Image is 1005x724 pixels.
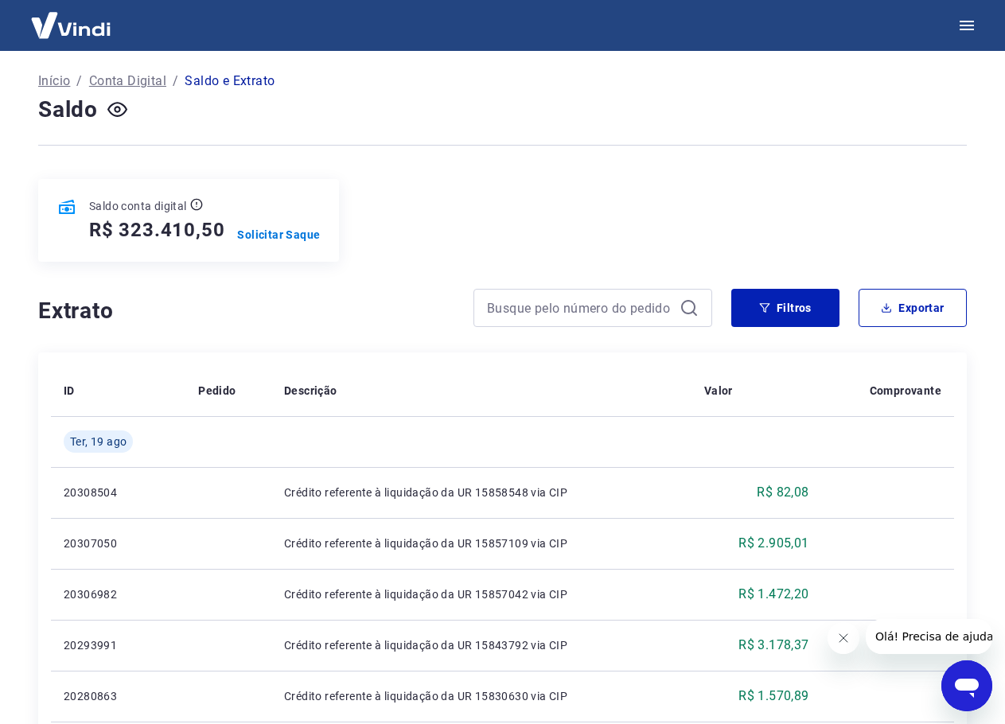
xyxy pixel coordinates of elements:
[704,383,733,399] p: Valor
[859,289,967,327] button: Exportar
[89,72,166,91] a: Conta Digital
[738,636,808,655] p: R$ 3.178,37
[76,72,82,91] p: /
[89,198,187,214] p: Saldo conta digital
[64,485,173,500] p: 20308504
[731,289,839,327] button: Filtros
[284,586,679,602] p: Crédito referente à liquidação da UR 15857042 via CIP
[64,535,173,551] p: 20307050
[64,637,173,653] p: 20293991
[185,72,275,91] p: Saldo e Extrato
[38,72,70,91] a: Início
[284,637,679,653] p: Crédito referente à liquidação da UR 15843792 via CIP
[487,296,673,320] input: Busque pelo número do pedido
[284,485,679,500] p: Crédito referente à liquidação da UR 15858548 via CIP
[866,619,992,654] iframe: Mensagem da empresa
[173,72,178,91] p: /
[738,585,808,604] p: R$ 1.472,20
[757,483,808,502] p: R$ 82,08
[284,688,679,704] p: Crédito referente à liquidação da UR 15830630 via CIP
[10,11,134,24] span: Olá! Precisa de ajuda?
[870,383,941,399] p: Comprovante
[64,383,75,399] p: ID
[64,688,173,704] p: 20280863
[284,535,679,551] p: Crédito referente à liquidação da UR 15857109 via CIP
[284,383,337,399] p: Descrição
[738,534,808,553] p: R$ 2.905,01
[19,1,123,49] img: Vindi
[89,217,224,243] h5: R$ 323.410,50
[828,622,859,654] iframe: Fechar mensagem
[941,660,992,711] iframe: Botão para abrir a janela de mensagens
[64,586,173,602] p: 20306982
[38,295,454,327] h4: Extrato
[237,227,320,243] a: Solicitar Saque
[738,687,808,706] p: R$ 1.570,89
[38,94,98,126] h4: Saldo
[198,383,236,399] p: Pedido
[70,434,127,450] span: Ter, 19 ago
